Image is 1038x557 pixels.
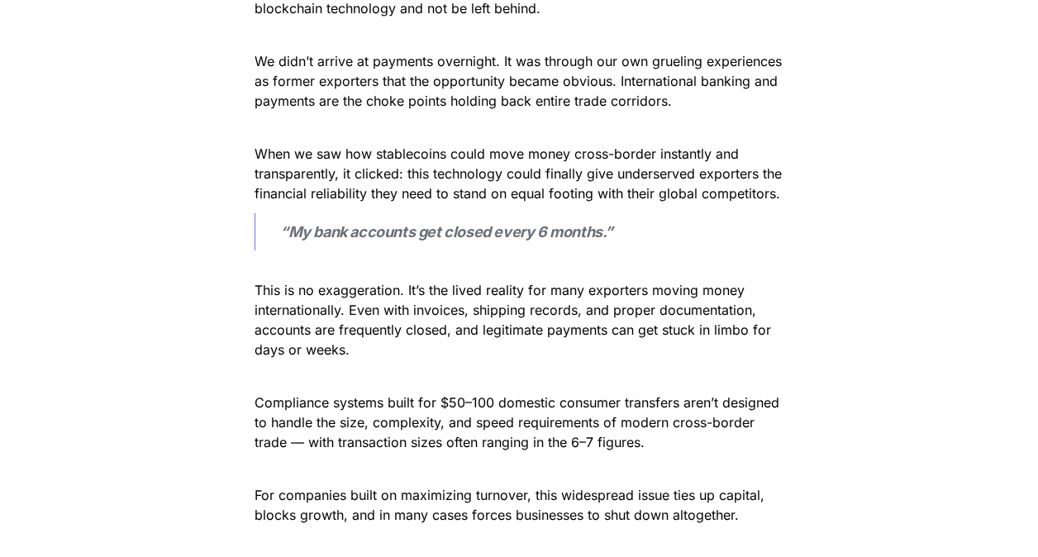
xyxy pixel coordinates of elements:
[255,145,786,202] span: When we saw how stablecoins could move money cross-border instantly and transparently, it clicked...
[255,53,786,109] span: We didn’t arrive at payments overnight. It was through our own grueling experiences as former exp...
[255,282,775,358] span: This is no exaggeration. It’s the lived reality for many exporters moving money internationally. ...
[255,394,783,450] span: Compliance systems built for $50–100 domestic consumer transfers aren’t designed to handle the si...
[255,487,769,523] span: For companies built on maximizing turnover, this widespread issue ties up capital, blocks growth,...
[280,223,613,240] strong: “My bank accounts get closed every 6 months.”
